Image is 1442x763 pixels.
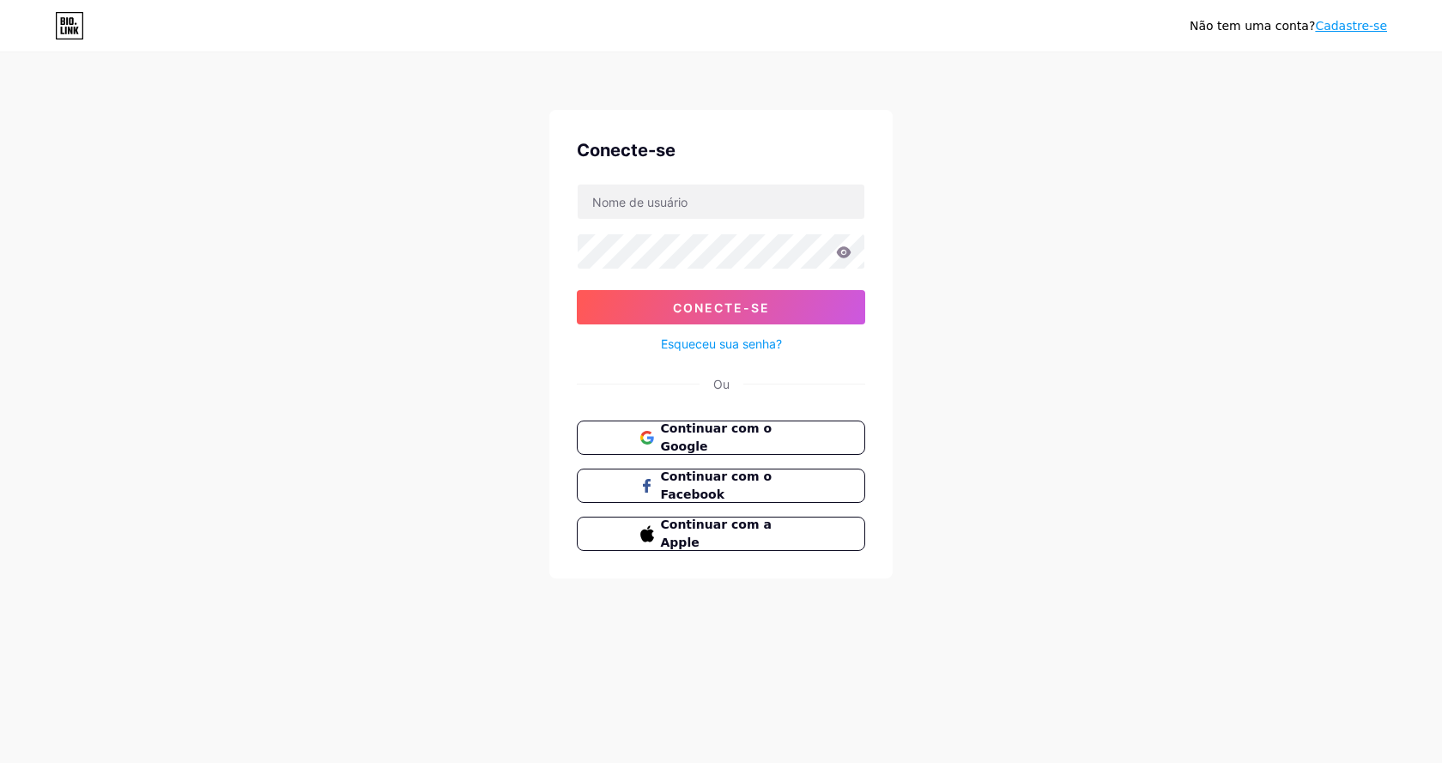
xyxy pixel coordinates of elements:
[577,140,676,160] font: Conecte-se
[661,335,782,353] a: Esqueceu sua senha?
[577,469,865,503] button: Continuar com o Facebook
[661,421,772,453] font: Continuar com o Google
[577,290,865,324] button: Conecte-se
[661,336,782,351] font: Esqueceu sua senha?
[577,421,865,455] button: Continuar com o Google
[577,517,865,551] button: Continuar com a Apple
[1315,19,1387,33] a: Cadastre-se
[1190,19,1315,33] font: Não tem uma conta?
[661,518,772,549] font: Continuar com a Apple
[673,300,770,315] font: Conecte-se
[578,185,864,219] input: Nome de usuário
[661,469,772,501] font: Continuar com o Facebook
[713,377,730,391] font: Ou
